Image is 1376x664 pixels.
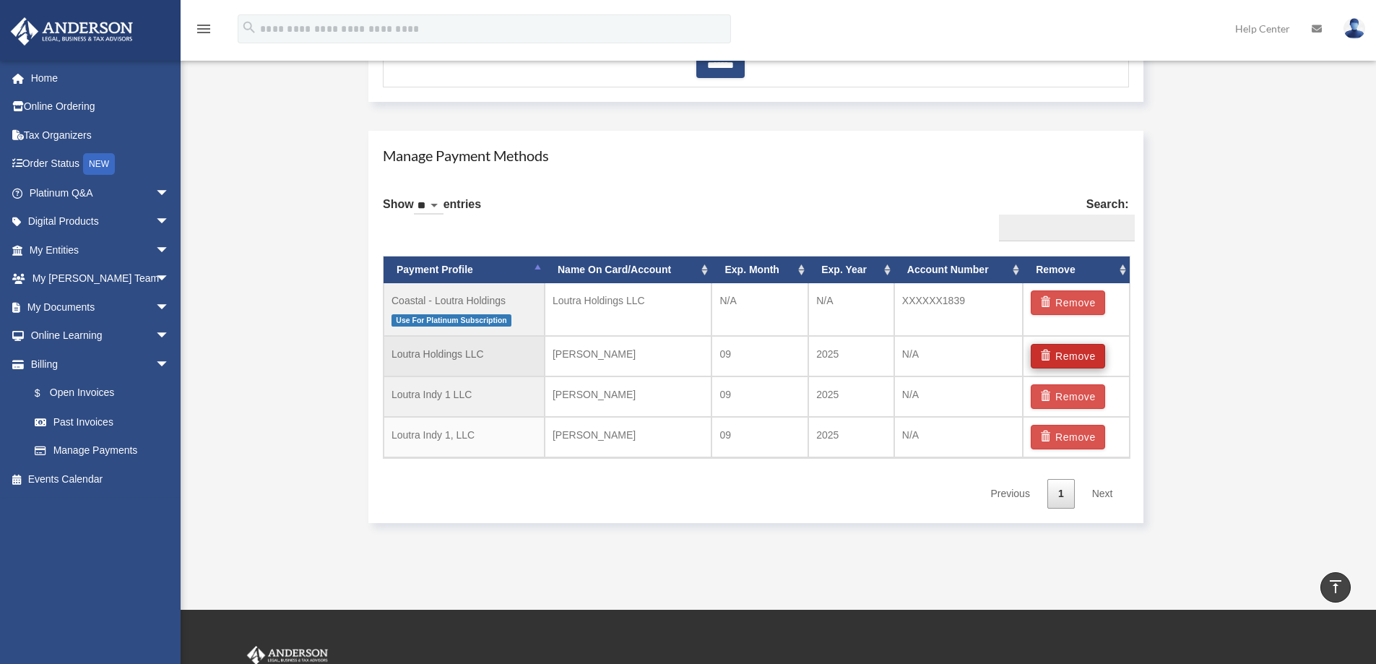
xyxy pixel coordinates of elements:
[155,236,184,265] span: arrow_drop_down
[993,194,1129,242] label: Search:
[20,436,184,465] a: Manage Payments
[155,293,184,322] span: arrow_drop_down
[999,215,1135,242] input: Search:
[20,379,191,408] a: $Open Invoices
[155,322,184,351] span: arrow_drop_down
[545,336,712,376] td: [PERSON_NAME]
[10,264,191,293] a: My [PERSON_NAME] Teamarrow_drop_down
[10,236,191,264] a: My Entitiesarrow_drop_down
[808,283,894,337] td: N/A
[10,293,191,322] a: My Documentsarrow_drop_down
[1031,384,1105,409] button: Remove
[1023,256,1129,283] th: Remove: activate to sort column ascending
[711,256,808,283] th: Exp. Month: activate to sort column ascending
[155,207,184,237] span: arrow_drop_down
[155,264,184,294] span: arrow_drop_down
[894,376,1023,417] td: N/A
[711,376,808,417] td: 09
[545,283,712,337] td: Loutra Holdings LLC
[155,350,184,379] span: arrow_drop_down
[979,479,1040,509] a: Previous
[384,283,545,337] td: Coastal - Loutra Holdings
[195,20,212,38] i: menu
[384,417,545,457] td: Loutra Indy 1, LLC
[894,283,1023,337] td: XXXXXX1839
[894,336,1023,376] td: N/A
[711,417,808,457] td: 09
[1320,572,1351,603] a: vertical_align_top
[10,322,191,350] a: Online Learningarrow_drop_down
[7,17,137,46] img: Anderson Advisors Platinum Portal
[384,336,545,376] td: Loutra Holdings LLC
[545,417,712,457] td: [PERSON_NAME]
[1031,290,1105,315] button: Remove
[383,194,481,229] label: Show entries
[545,256,712,283] th: Name On Card/Account: activate to sort column ascending
[10,92,191,121] a: Online Ordering
[83,153,115,175] div: NEW
[383,145,1129,165] h4: Manage Payment Methods
[10,207,191,236] a: Digital Productsarrow_drop_down
[808,376,894,417] td: 2025
[808,256,894,283] th: Exp. Year: activate to sort column ascending
[10,178,191,207] a: Platinum Q&Aarrow_drop_down
[894,256,1023,283] th: Account Number: activate to sort column ascending
[1031,344,1105,368] button: Remove
[155,178,184,208] span: arrow_drop_down
[43,384,50,402] span: $
[1327,578,1344,595] i: vertical_align_top
[241,20,257,35] i: search
[10,350,191,379] a: Billingarrow_drop_down
[10,121,191,150] a: Tax Organizers
[545,376,712,417] td: [PERSON_NAME]
[894,417,1023,457] td: N/A
[384,376,545,417] td: Loutra Indy 1 LLC
[10,64,191,92] a: Home
[10,150,191,179] a: Order StatusNEW
[1047,479,1075,509] a: 1
[195,25,212,38] a: menu
[391,314,511,327] span: Use For Platinum Subscription
[711,336,808,376] td: 09
[711,283,808,337] td: N/A
[1031,425,1105,449] button: Remove
[1081,479,1124,509] a: Next
[414,198,443,215] select: Showentries
[20,408,191,436] a: Past Invoices
[10,465,191,493] a: Events Calendar
[808,417,894,457] td: 2025
[384,256,545,283] th: Payment Profile: activate to sort column descending
[1343,18,1365,39] img: User Pic
[808,336,894,376] td: 2025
